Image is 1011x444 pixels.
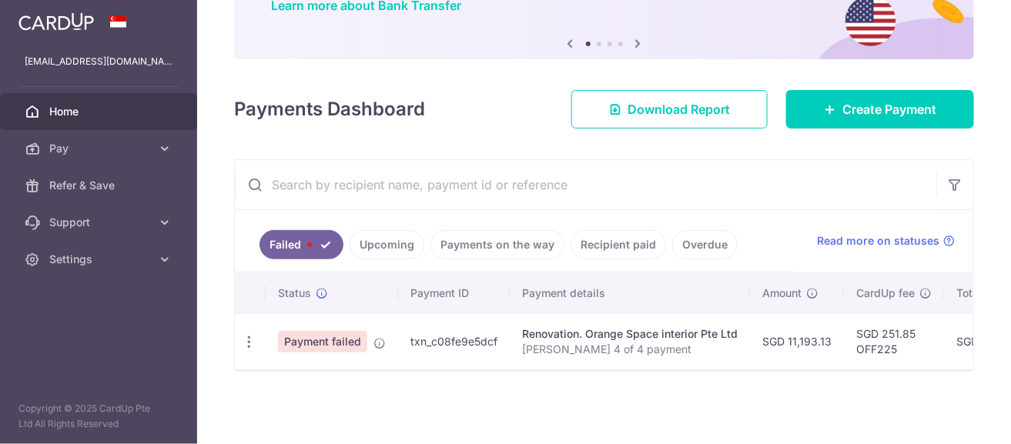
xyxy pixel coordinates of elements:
[49,252,151,267] span: Settings
[25,54,172,69] p: [EMAIL_ADDRESS][DOMAIN_NAME]
[522,326,738,342] div: Renovation. Orange Space interior Pte Ltd
[750,313,844,369] td: SGD 11,193.13
[234,95,425,123] h4: Payments Dashboard
[278,285,311,301] span: Status
[842,100,936,119] span: Create Payment
[571,90,768,129] a: Download Report
[510,273,750,313] th: Payment details
[49,141,151,156] span: Pay
[49,104,151,119] span: Home
[628,100,730,119] span: Download Report
[259,230,343,259] a: Failed
[786,90,974,129] a: Create Payment
[278,331,367,352] span: Payment failed
[398,273,510,313] th: Payment ID
[956,285,1007,301] span: Total amt.
[350,230,424,259] a: Upcoming
[762,285,802,301] span: Amount
[817,233,955,249] a: Read more on statuses
[430,230,564,259] a: Payments on the way
[49,178,151,193] span: Refer & Save
[844,313,944,369] td: SGD 251.85 OFF225
[522,342,738,357] p: [PERSON_NAME] 4 of 4 payment
[49,215,151,230] span: Support
[571,230,666,259] a: Recipient paid
[398,313,510,369] td: txn_c08fe9e5dcf
[817,233,939,249] span: Read more on statuses
[18,12,94,31] img: CardUp
[35,11,66,25] span: Help
[235,160,936,209] input: Search by recipient name, payment id or reference
[672,230,738,259] a: Overdue
[856,285,915,301] span: CardUp fee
